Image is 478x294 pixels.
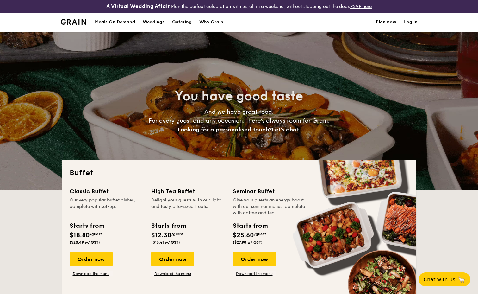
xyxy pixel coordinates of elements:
[70,168,409,178] h2: Buffet
[70,271,113,276] a: Download the menu
[151,197,225,216] div: Delight your guests with our light and tasty bite-sized treats.
[151,240,180,245] span: ($13.41 w/ GST)
[70,240,100,245] span: ($20.49 w/ GST)
[458,276,465,283] span: 🦙
[70,187,144,196] div: Classic Buffet
[168,13,196,32] a: Catering
[419,272,470,286] button: Chat with us🦙
[233,252,276,266] div: Order now
[151,187,225,196] div: High Tea Buffet
[80,3,398,10] div: Plan the perfect celebration with us, all in a weekend, without stepping out the door.
[70,232,90,239] span: $18.80
[404,13,418,32] a: Log in
[70,252,113,266] div: Order now
[233,187,307,196] div: Seminar Buffet
[175,89,303,104] span: You have good taste
[151,271,194,276] a: Download the menu
[376,13,396,32] a: Plan now
[95,13,135,32] div: Meals On Demand
[424,277,455,283] span: Chat with us
[233,232,254,239] span: $25.60
[177,126,272,133] span: Looking for a personalised touch?
[151,232,171,239] span: $12.30
[91,13,139,32] a: Meals On Demand
[199,13,223,32] div: Why Grain
[254,232,266,236] span: /guest
[151,252,194,266] div: Order now
[233,271,276,276] a: Download the menu
[139,13,168,32] a: Weddings
[233,240,263,245] span: ($27.90 w/ GST)
[70,197,144,216] div: Our very popular buffet dishes, complete with set-up.
[233,197,307,216] div: Give your guests an energy boost with our seminar menus, complete with coffee and tea.
[172,13,192,32] h1: Catering
[151,221,186,231] div: Starts from
[196,13,227,32] a: Why Grain
[272,126,301,133] span: Let's chat.
[90,232,102,236] span: /guest
[61,19,86,25] img: Grain
[70,221,104,231] div: Starts from
[350,4,372,9] a: RSVP here
[61,19,86,25] a: Logotype
[149,108,330,133] span: And we have great food. For every guest and any occasion, there’s always room for Grain.
[233,221,267,231] div: Starts from
[143,13,165,32] div: Weddings
[106,3,170,10] h4: A Virtual Wedding Affair
[171,232,183,236] span: /guest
